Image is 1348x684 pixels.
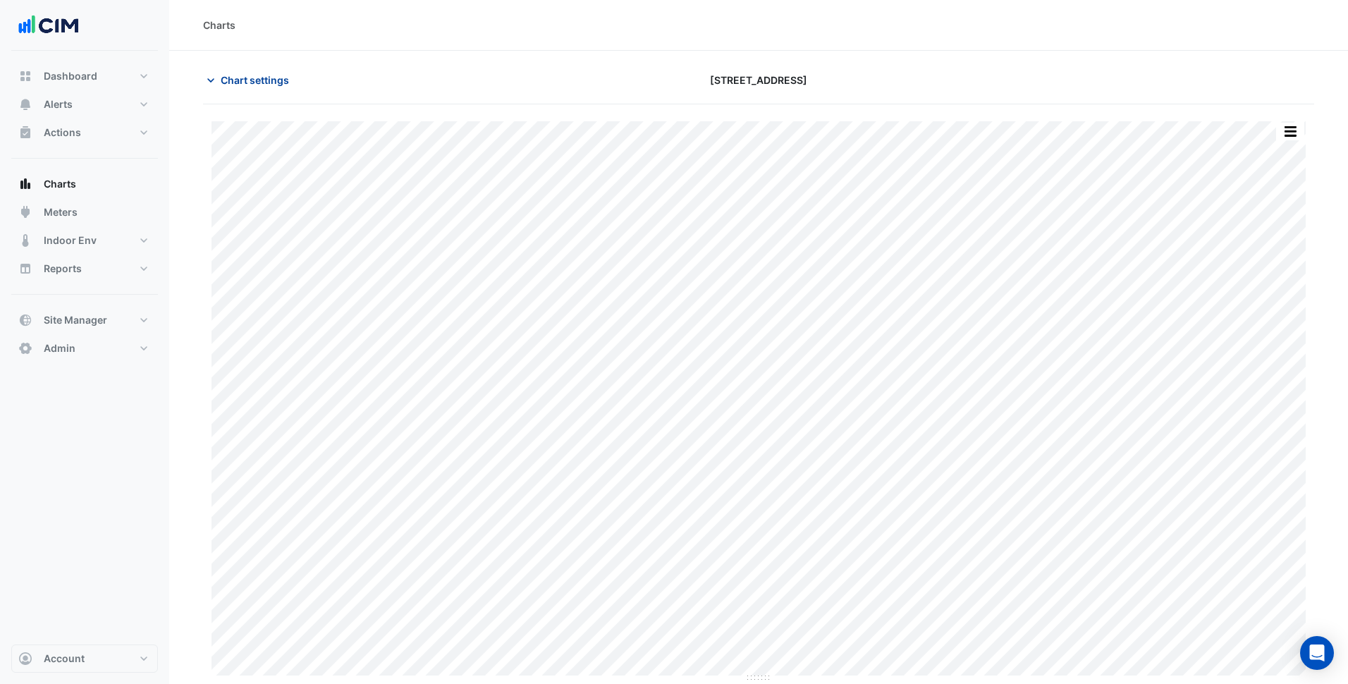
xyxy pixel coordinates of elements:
[44,205,78,219] span: Meters
[44,97,73,111] span: Alerts
[18,341,32,355] app-icon: Admin
[18,97,32,111] app-icon: Alerts
[44,177,76,191] span: Charts
[18,233,32,248] app-icon: Indoor Env
[18,177,32,191] app-icon: Charts
[710,73,807,87] span: [STREET_ADDRESS]
[11,118,158,147] button: Actions
[18,313,32,327] app-icon: Site Manager
[11,62,158,90] button: Dashboard
[11,90,158,118] button: Alerts
[203,68,298,92] button: Chart settings
[11,645,158,673] button: Account
[18,69,32,83] app-icon: Dashboard
[11,198,158,226] button: Meters
[18,262,32,276] app-icon: Reports
[44,69,97,83] span: Dashboard
[44,313,107,327] span: Site Manager
[17,11,80,39] img: Company Logo
[11,255,158,283] button: Reports
[18,205,32,219] app-icon: Meters
[11,334,158,362] button: Admin
[1276,123,1304,140] button: More Options
[44,341,75,355] span: Admin
[18,126,32,140] app-icon: Actions
[11,306,158,334] button: Site Manager
[44,652,85,666] span: Account
[221,73,289,87] span: Chart settings
[44,233,97,248] span: Indoor Env
[1300,636,1334,670] div: Open Intercom Messenger
[11,170,158,198] button: Charts
[44,262,82,276] span: Reports
[11,226,158,255] button: Indoor Env
[203,18,235,32] div: Charts
[44,126,81,140] span: Actions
